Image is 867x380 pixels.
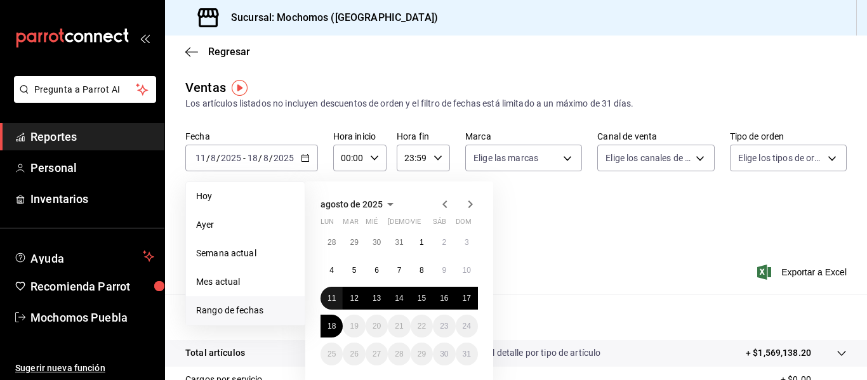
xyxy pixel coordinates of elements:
[411,259,433,282] button: 8 de agosto de 2025
[9,92,156,105] a: Pregunta a Parrot AI
[418,322,426,331] abbr: 22 de agosto de 2025
[34,83,136,96] span: Pregunta a Parrot AI
[456,259,478,282] button: 10 de agosto de 2025
[30,249,138,264] span: Ayuda
[216,153,220,163] span: /
[140,33,150,43] button: open_drawer_menu
[395,238,403,247] abbr: 31 de julio de 2025
[232,80,248,96] img: Tooltip marker
[343,287,365,310] button: 12 de agosto de 2025
[433,231,455,254] button: 2 de agosto de 2025
[760,265,847,280] button: Exportar a Excel
[442,238,446,247] abbr: 2 de agosto de 2025
[321,197,398,212] button: agosto de 2025
[321,218,334,231] abbr: lunes
[321,199,383,209] span: agosto de 2025
[185,346,245,360] p: Total artículos
[395,350,403,358] abbr: 28 de agosto de 2025
[366,287,388,310] button: 13 de agosto de 2025
[196,190,295,203] span: Hoy
[433,343,455,365] button: 30 de agosto de 2025
[273,153,295,163] input: ----
[738,152,823,164] span: Elige los tipos de orden
[263,153,269,163] input: --
[373,322,381,331] abbr: 20 de agosto de 2025
[321,315,343,337] button: 18 de agosto de 2025
[350,238,358,247] abbr: 29 de julio de 2025
[388,231,410,254] button: 31 de julio de 2025
[30,128,154,145] span: Reportes
[456,343,478,365] button: 31 de agosto de 2025
[440,322,448,331] abbr: 23 de agosto de 2025
[220,153,242,163] input: ----
[411,287,433,310] button: 15 de agosto de 2025
[328,350,336,358] abbr: 25 de agosto de 2025
[388,259,410,282] button: 7 de agosto de 2025
[456,218,472,231] abbr: domingo
[185,132,318,141] label: Fecha
[196,218,295,232] span: Ayer
[208,46,250,58] span: Regresar
[442,266,446,275] abbr: 9 de agosto de 2025
[14,76,156,103] button: Pregunta a Parrot AI
[456,315,478,337] button: 24 de agosto de 2025
[397,132,450,141] label: Hora fin
[196,247,295,260] span: Semana actual
[397,266,402,275] abbr: 7 de agosto de 2025
[395,322,403,331] abbr: 21 de agosto de 2025
[343,259,365,282] button: 5 de agosto de 2025
[746,346,811,360] p: + $1,569,138.20
[418,350,426,358] abbr: 29 de agosto de 2025
[30,309,154,326] span: Mochomos Puebla
[321,343,343,365] button: 25 de agosto de 2025
[473,152,538,164] span: Elige las marcas
[30,190,154,207] span: Inventarios
[373,350,381,358] abbr: 27 de agosto de 2025
[343,343,365,365] button: 26 de agosto de 2025
[366,315,388,337] button: 20 de agosto de 2025
[411,218,421,231] abbr: viernes
[456,231,478,254] button: 3 de agosto de 2025
[730,132,847,141] label: Tipo de orden
[329,266,334,275] abbr: 4 de agosto de 2025
[433,259,455,282] button: 9 de agosto de 2025
[463,294,471,303] abbr: 17 de agosto de 2025
[433,287,455,310] button: 16 de agosto de 2025
[373,238,381,247] abbr: 30 de julio de 2025
[388,218,463,231] abbr: jueves
[185,46,250,58] button: Regresar
[456,287,478,310] button: 17 de agosto de 2025
[30,278,154,295] span: Recomienda Parrot
[185,97,847,110] div: Los artículos listados no incluyen descuentos de orden y el filtro de fechas está limitado a un m...
[433,218,446,231] abbr: sábado
[433,315,455,337] button: 23 de agosto de 2025
[321,231,343,254] button: 28 de julio de 2025
[243,153,246,163] span: -
[463,266,471,275] abbr: 10 de agosto de 2025
[221,10,438,25] h3: Sucursal: Mochomos ([GEOGRAPHIC_DATA])
[373,294,381,303] abbr: 13 de agosto de 2025
[411,231,433,254] button: 1 de agosto de 2025
[210,153,216,163] input: --
[185,78,226,97] div: Ventas
[418,294,426,303] abbr: 15 de agosto de 2025
[465,238,469,247] abbr: 3 de agosto de 2025
[350,322,358,331] abbr: 19 de agosto de 2025
[15,362,154,375] span: Sugerir nueva función
[388,315,410,337] button: 21 de agosto de 2025
[440,350,448,358] abbr: 30 de agosto de 2025
[247,153,258,163] input: --
[366,259,388,282] button: 6 de agosto de 2025
[440,294,448,303] abbr: 16 de agosto de 2025
[350,350,358,358] abbr: 26 de agosto de 2025
[321,259,343,282] button: 4 de agosto de 2025
[411,343,433,365] button: 29 de agosto de 2025
[350,294,358,303] abbr: 12 de agosto de 2025
[465,132,582,141] label: Marca
[343,218,358,231] abbr: martes
[366,218,378,231] abbr: miércoles
[420,266,424,275] abbr: 8 de agosto de 2025
[343,315,365,337] button: 19 de agosto de 2025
